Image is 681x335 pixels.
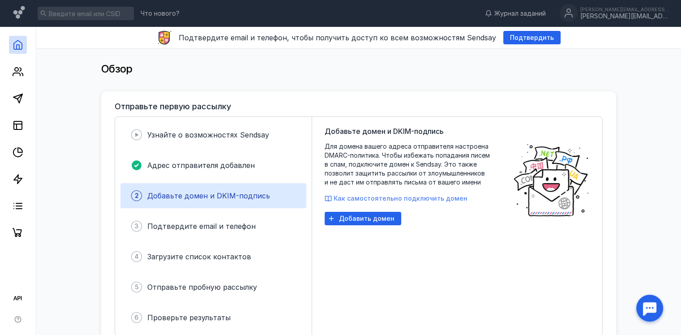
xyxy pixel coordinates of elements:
[339,215,394,223] span: Добавить домен
[135,283,139,292] span: 5
[134,222,139,231] span: 3
[480,9,550,18] a: Журнал заданий
[580,13,670,20] div: [PERSON_NAME][EMAIL_ADDRESS][DOMAIN_NAME]
[38,7,134,20] input: Введите email или CSID
[325,194,467,203] button: Как самостоятельно подключить домен
[141,10,180,17] span: Что нового?
[147,222,256,231] span: Подтвердите email и телефон
[134,313,139,322] span: 6
[179,33,496,42] span: Подтвердите email и телефон, чтобы получить доступ ко всем возможностям Sendsay
[147,191,270,200] span: Добавьте домен и DKIM-подпись
[147,313,231,322] span: Проверьте результаты
[325,126,444,137] span: Добавьте домен и DKIM-подпись
[115,102,231,111] h3: Отправьте первую рассылку
[513,142,590,218] img: poster
[147,283,257,292] span: Отправьте пробную рассылку
[580,7,670,12] div: [PERSON_NAME][EMAIL_ADDRESS][DOMAIN_NAME]
[135,191,139,200] span: 2
[325,142,504,187] span: Для домена вашего адреса отправителя настроена DMARC-политика. Чтобы избежать попадания писем в с...
[494,9,546,18] span: Журнал заданий
[136,10,184,17] a: Что нового?
[503,31,561,44] button: Подтвердить
[147,161,255,170] span: Адрес отправителя добавлен
[510,34,554,42] span: Подтвердить
[134,252,139,261] span: 4
[147,252,251,261] span: Загрузите список контактов
[147,130,269,139] span: Узнайте о возможностях Sendsay
[334,194,467,202] span: Как самостоятельно подключить домен
[325,212,401,225] button: Добавить домен
[101,62,133,75] span: Обзор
